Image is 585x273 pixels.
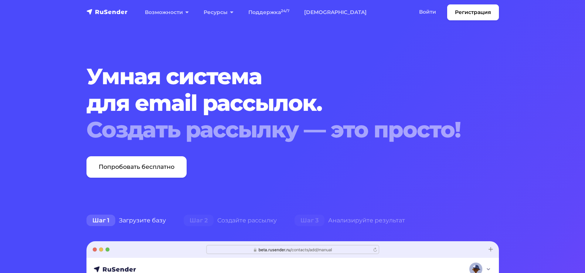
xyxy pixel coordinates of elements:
[86,116,464,143] div: Создать рассылку — это просто!
[137,5,196,20] a: Возможности
[184,215,214,226] span: Шаг 2
[86,156,187,178] a: Попробовать бесплатно
[175,213,286,228] div: Создайте рассылку
[86,215,115,226] span: Шаг 1
[412,4,443,20] a: Войти
[281,8,289,13] sup: 24/7
[286,213,414,228] div: Анализируйте результат
[78,213,175,228] div: Загрузите базу
[295,215,324,226] span: Шаг 3
[86,63,464,143] h1: Умная система для email рассылок.
[241,5,297,20] a: Поддержка24/7
[297,5,374,20] a: [DEMOGRAPHIC_DATA]
[86,8,128,16] img: RuSender
[196,5,241,20] a: Ресурсы
[447,4,499,20] a: Регистрация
